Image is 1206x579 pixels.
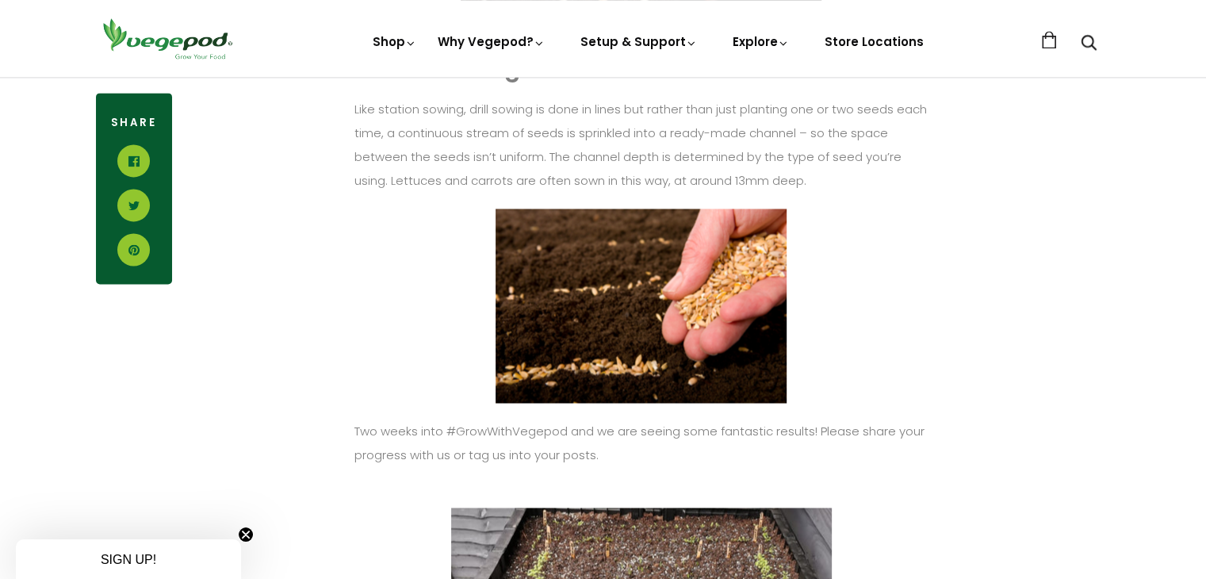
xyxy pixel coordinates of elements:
[825,33,924,50] a: Store Locations
[111,115,157,130] span: Share
[733,33,790,50] a: Explore
[96,16,239,61] img: Vegepod
[438,33,546,50] a: Why Vegepod?
[496,209,787,404] img: vegepod drill sowing
[354,423,925,463] span: Two weeks into #GrowWithVegepod and we are seeing some fantastic results! Please share your progr...
[101,553,156,566] span: SIGN UP!
[16,539,241,579] div: SIGN UP!Close teaser
[580,33,698,50] a: Setup & Support
[1081,36,1097,52] a: Search
[354,101,927,189] span: Like station sowing, drill sowing is done in lines but rather than just planting one or two seeds...
[238,527,254,543] button: Close teaser
[373,33,417,50] a: Shop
